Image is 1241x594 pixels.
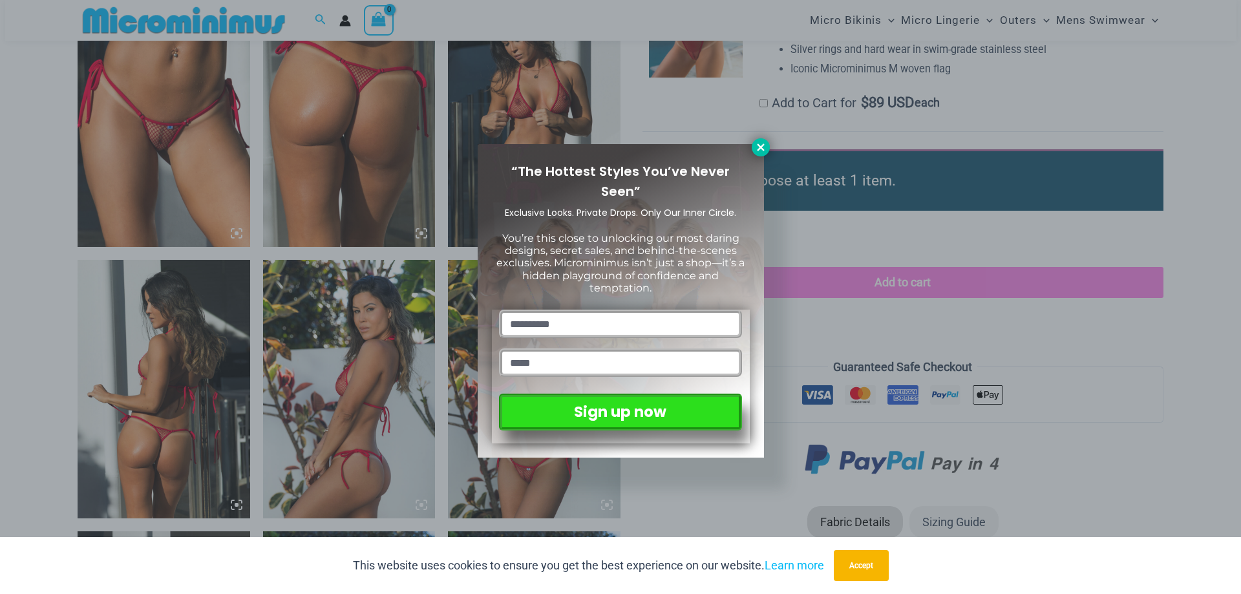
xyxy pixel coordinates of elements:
[496,232,745,294] span: You’re this close to unlocking our most daring designs, secret sales, and behind-the-scenes exclu...
[752,138,770,156] button: Close
[834,550,889,581] button: Accept
[499,394,741,430] button: Sign up now
[511,162,730,200] span: “The Hottest Styles You’ve Never Seen”
[765,558,824,572] a: Learn more
[505,206,736,219] span: Exclusive Looks. Private Drops. Only Our Inner Circle.
[353,556,824,575] p: This website uses cookies to ensure you get the best experience on our website.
